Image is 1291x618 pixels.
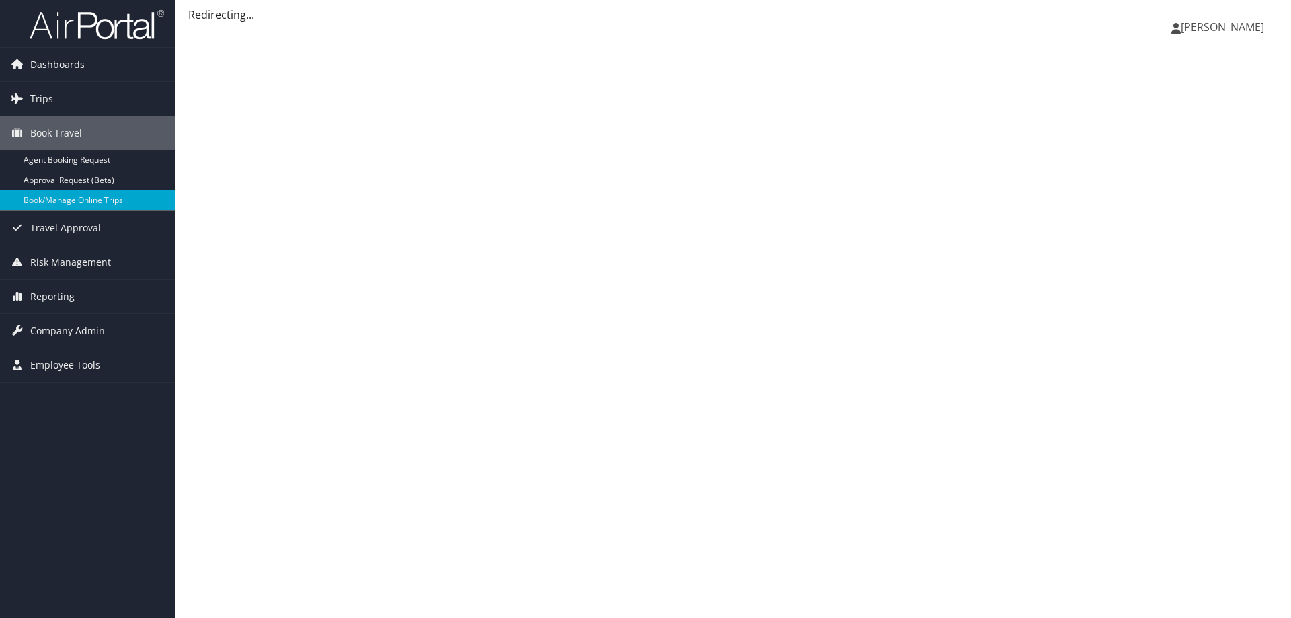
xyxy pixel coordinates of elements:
[1181,20,1264,34] span: [PERSON_NAME]
[30,348,100,382] span: Employee Tools
[30,9,164,40] img: airportal-logo.png
[30,48,85,81] span: Dashboards
[1171,7,1278,47] a: [PERSON_NAME]
[30,211,101,245] span: Travel Approval
[188,7,1278,23] div: Redirecting...
[30,280,75,313] span: Reporting
[30,82,53,116] span: Trips
[30,314,105,348] span: Company Admin
[30,116,82,150] span: Book Travel
[30,245,111,279] span: Risk Management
